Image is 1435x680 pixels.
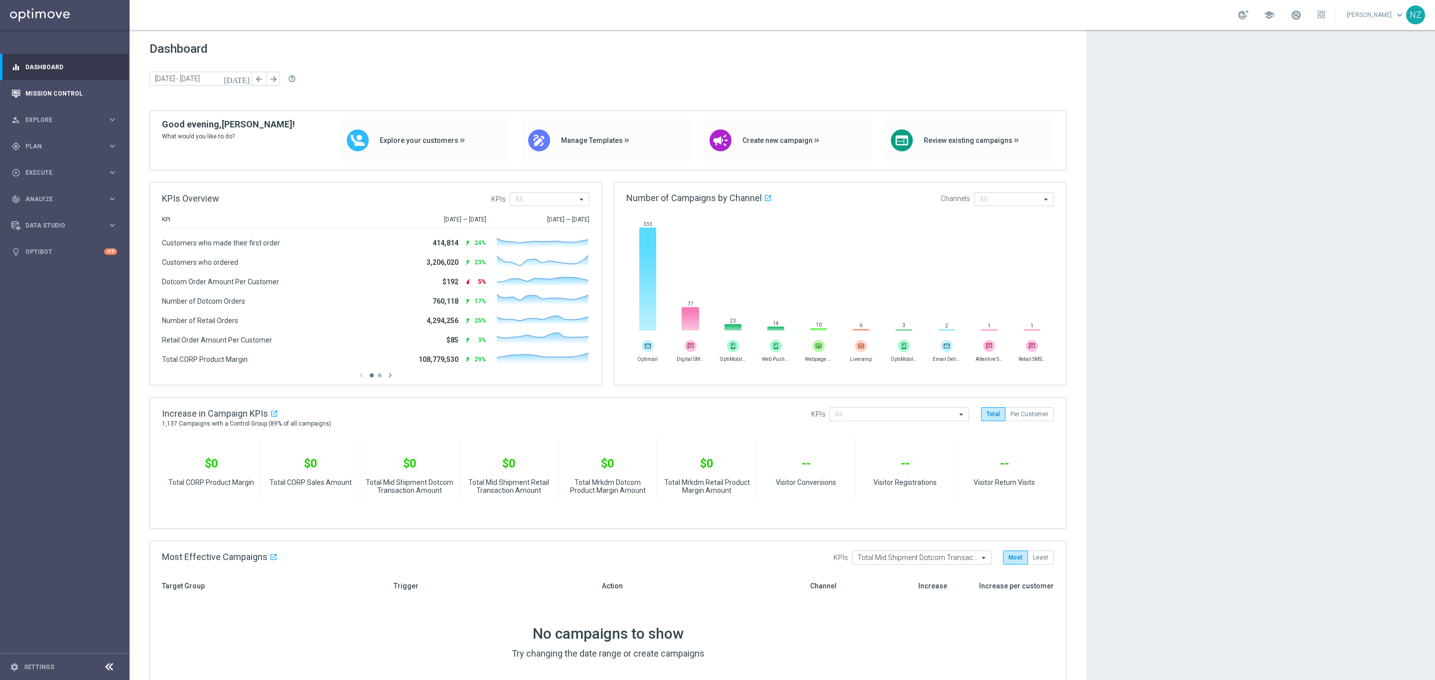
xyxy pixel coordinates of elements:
button: Mission Control [11,90,118,98]
a: Dashboard [25,54,117,80]
i: keyboard_arrow_right [108,141,117,151]
i: keyboard_arrow_right [108,168,117,177]
a: Optibot [25,238,104,265]
i: person_search [11,115,20,124]
i: play_circle_outline [11,168,20,177]
div: Analyze [11,195,108,204]
span: Explore [25,117,108,123]
span: keyboard_arrow_down [1394,9,1405,20]
span: school [1264,9,1275,20]
span: Data Studio [25,223,108,228]
i: lightbulb [11,247,20,256]
a: [PERSON_NAME]keyboard_arrow_down [1346,7,1406,22]
button: gps_fixed Plan keyboard_arrow_right [11,142,118,150]
div: Optibot [11,238,117,265]
i: settings [10,663,19,672]
span: Analyze [25,196,108,202]
button: track_changes Analyze keyboard_arrow_right [11,195,118,203]
div: Mission Control [11,80,117,107]
button: Data Studio keyboard_arrow_right [11,222,118,229]
i: gps_fixed [11,142,20,151]
i: keyboard_arrow_right [108,194,117,204]
span: Plan [25,143,108,149]
div: Explore [11,115,108,124]
i: track_changes [11,195,20,204]
span: Execute [25,170,108,176]
button: play_circle_outline Execute keyboard_arrow_right [11,169,118,177]
div: Data Studio [11,221,108,230]
div: NZ [1406,5,1425,24]
a: Settings [24,664,54,670]
div: Dashboard [11,54,117,80]
i: keyboard_arrow_right [108,115,117,124]
button: lightbulb Optibot +10 [11,248,118,256]
div: +10 [104,248,117,255]
i: equalizer [11,63,20,72]
button: person_search Explore keyboard_arrow_right [11,116,118,124]
button: equalizer Dashboard [11,63,118,71]
div: Execute [11,168,108,177]
div: Plan [11,142,108,151]
i: keyboard_arrow_right [108,221,117,230]
a: Mission Control [25,80,117,107]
